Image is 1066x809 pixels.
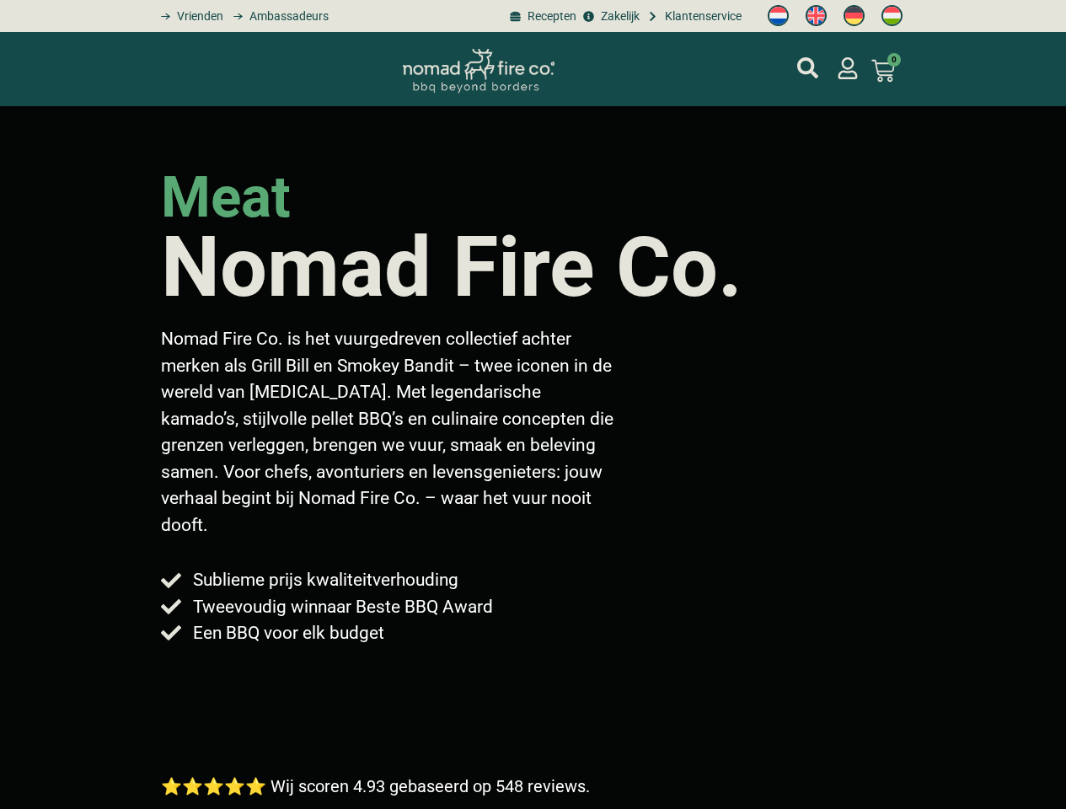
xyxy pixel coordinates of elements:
p: Nomad Fire Co. is het vuurgedreven collectief achter merken als Grill Bill en Smokey Bandit – twe... [161,326,615,538]
img: Nomad Logo [403,49,554,94]
span: Sublieme prijs kwaliteitverhouding [189,567,458,593]
img: Hongaars [881,5,903,26]
h1: Nomad Fire Co. [161,226,742,309]
a: BBQ recepten [507,8,576,25]
span: Zakelijk [597,8,640,25]
img: Nederlands [768,5,789,26]
a: Switch to Engels [797,1,835,31]
span: 0 [887,53,901,67]
a: grill bill klantenservice [644,8,741,25]
span: Recepten [523,8,576,25]
span: Een BBQ voor elk budget [189,620,384,646]
a: grill bill vrienden [154,8,222,25]
a: grill bill zakeljk [581,8,640,25]
span: Tweevoudig winnaar Beste BBQ Award [189,594,493,620]
span: Klantenservice [661,8,742,25]
p: ⭐⭐⭐⭐⭐ Wij scoren 4.93 gebaseerd op 548 reviews. [161,774,590,799]
a: Switch to Hongaars [873,1,911,31]
a: mijn account [837,57,859,79]
a: 0 [851,49,915,93]
img: Duits [844,5,865,26]
img: Engels [806,5,827,26]
h2: meat [161,169,291,226]
a: Switch to Duits [835,1,873,31]
span: Ambassadeurs [245,8,329,25]
a: grill bill ambassadors [228,8,329,25]
a: mijn account [797,57,818,78]
span: Vrienden [173,8,223,25]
